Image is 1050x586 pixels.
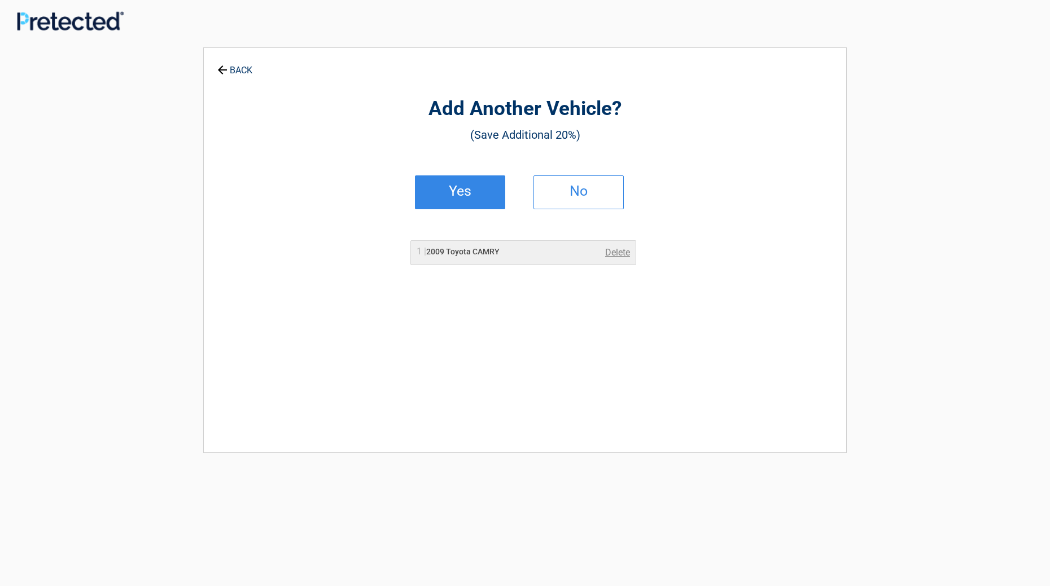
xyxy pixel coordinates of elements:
[545,187,612,195] h2: No
[17,11,124,30] img: Main Logo
[427,187,493,195] h2: Yes
[417,246,426,257] span: 1 |
[215,55,255,75] a: BACK
[417,246,500,258] h2: 2009 Toyota CAMRY
[266,125,784,144] h3: (Save Additional 20%)
[266,96,784,122] h2: Add Another Vehicle?
[605,246,630,259] a: Delete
